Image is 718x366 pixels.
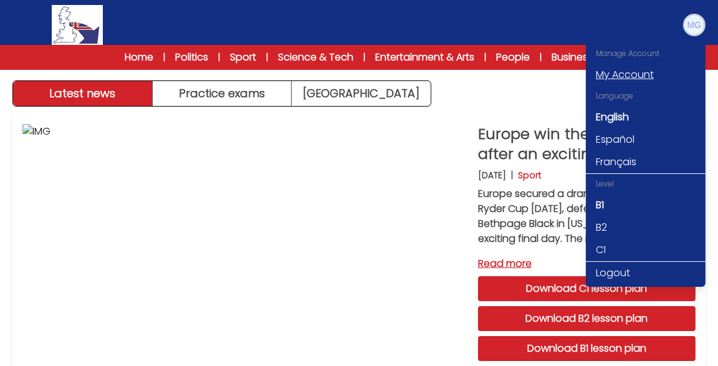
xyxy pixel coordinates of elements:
[586,174,706,194] div: Level
[164,51,166,64] span: |
[219,51,221,64] span: |
[12,5,142,45] a: Logo
[586,262,706,284] a: Logout
[52,5,103,45] img: Logo
[279,50,354,65] a: Science & Tech
[586,128,706,151] a: Español
[586,44,706,64] div: Manage Account
[540,51,542,64] span: |
[586,239,706,261] a: C1
[478,306,696,331] a: Download B2 lesson plan
[478,124,696,164] p: Europe win the Ryder Cup after an exciting final day
[586,151,706,173] a: Français
[478,276,696,301] a: Download C1 lesson plan
[376,50,475,65] a: Entertainment & Arts
[511,169,513,181] b: |
[13,81,153,106] button: Latest news
[497,50,530,65] a: People
[552,50,593,65] a: Business
[586,86,706,106] div: Language
[153,81,292,106] button: Practice exams
[267,51,269,64] span: |
[478,186,696,246] p: Europe secured a dramatic victory in the Ryder Cup [DATE], defeating the USA 15–13 at Bethpage Bl...
[231,50,257,65] a: Sport
[125,50,154,65] a: Home
[684,15,704,35] img: Mauro Gargiulo
[586,216,706,239] a: B2
[586,106,706,128] a: English
[478,169,506,181] p: [DATE]
[518,169,542,181] p: Sport
[176,50,209,65] a: Politics
[586,64,706,86] a: My Account
[478,336,696,361] a: Download B1 lesson plan
[586,194,706,216] a: B1
[485,51,487,64] span: |
[478,256,696,271] a: Read more
[364,51,366,64] span: |
[292,81,431,106] a: [GEOGRAPHIC_DATA]
[22,124,468,361] img: IMG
